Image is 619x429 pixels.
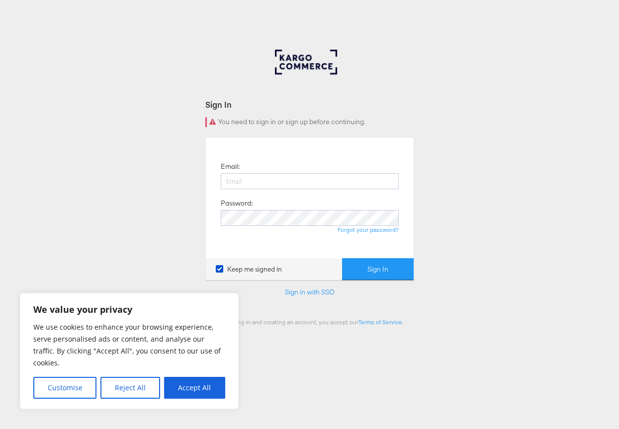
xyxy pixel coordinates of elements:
[221,162,240,171] label: Email:
[221,173,399,189] input: Email
[33,377,96,399] button: Customise
[100,377,160,399] button: Reject All
[216,265,282,274] label: Keep me signed in
[338,226,399,233] a: Forgot your password?
[205,99,414,110] div: Sign In
[342,258,414,281] button: Sign In
[205,318,414,326] div: By signing in and creating an account, you accept our .
[221,199,253,208] label: Password:
[205,117,414,127] div: You need to sign in or sign up before continuing.
[33,321,225,369] p: We use cookies to enhance your browsing experience, serve personalised ads or content, and analys...
[285,287,335,296] a: Sign in with SSO
[164,377,225,399] button: Accept All
[33,303,225,315] p: We value your privacy
[20,293,239,409] div: We value your privacy
[358,318,402,326] a: Terms of Service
